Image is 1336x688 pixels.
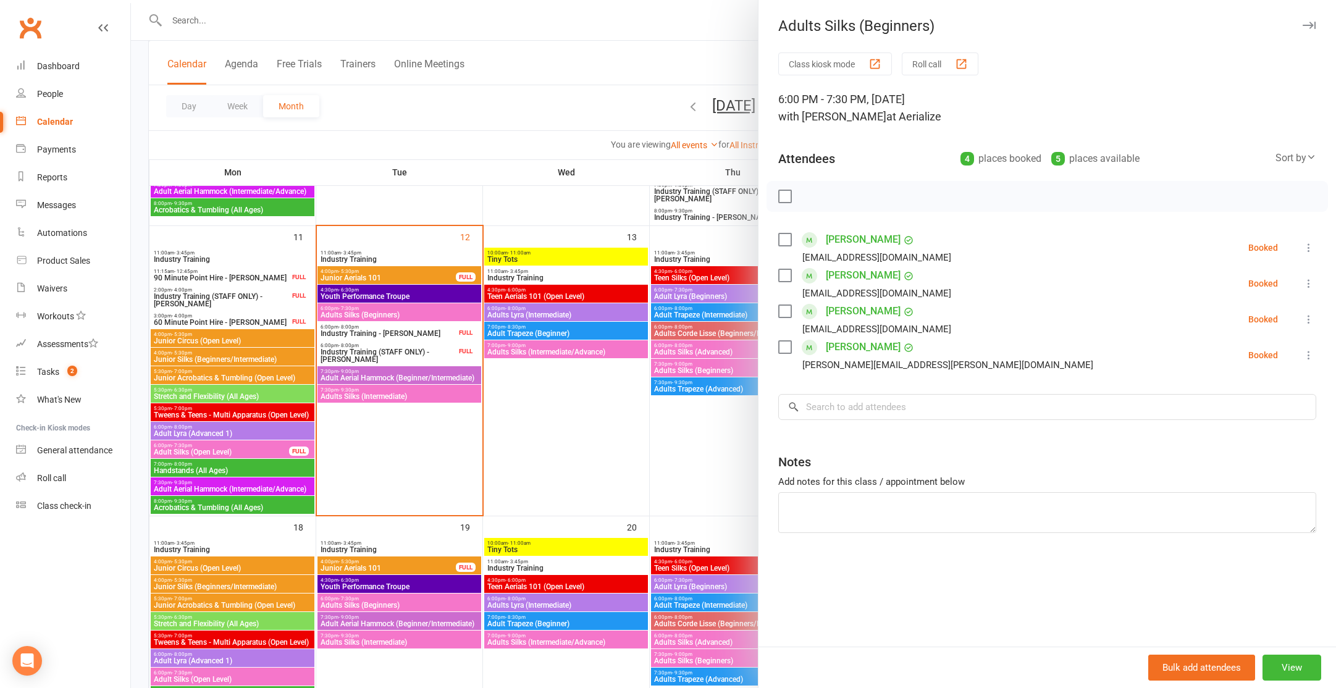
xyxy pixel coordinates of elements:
[16,80,130,108] a: People
[826,230,901,250] a: [PERSON_NAME]
[37,311,74,321] div: Workouts
[778,52,892,75] button: Class kiosk mode
[37,445,112,455] div: General attendance
[37,501,91,511] div: Class check-in
[16,108,130,136] a: Calendar
[758,17,1336,35] div: Adults Silks (Beginners)
[1248,243,1278,252] div: Booked
[37,172,67,182] div: Reports
[1051,150,1140,167] div: places available
[37,61,80,71] div: Dashboard
[37,200,76,210] div: Messages
[16,386,130,414] a: What's New
[1275,150,1316,166] div: Sort by
[802,321,951,337] div: [EMAIL_ADDRESS][DOMAIN_NAME]
[960,150,1041,167] div: places booked
[37,339,98,349] div: Assessments
[15,12,46,43] a: Clubworx
[826,301,901,321] a: [PERSON_NAME]
[778,91,1316,125] div: 6:00 PM - 7:30 PM, [DATE]
[37,395,82,405] div: What's New
[1262,655,1321,681] button: View
[16,358,130,386] a: Tasks 2
[37,228,87,238] div: Automations
[67,366,77,376] span: 2
[778,110,886,123] span: with [PERSON_NAME]
[802,285,951,301] div: [EMAIL_ADDRESS][DOMAIN_NAME]
[802,250,951,266] div: [EMAIL_ADDRESS][DOMAIN_NAME]
[16,275,130,303] a: Waivers
[37,256,90,266] div: Product Sales
[37,145,76,154] div: Payments
[16,219,130,247] a: Automations
[886,110,941,123] span: at Aerialize
[37,283,67,293] div: Waivers
[1248,279,1278,288] div: Booked
[37,367,59,377] div: Tasks
[37,89,63,99] div: People
[778,474,1316,489] div: Add notes for this class / appointment below
[778,150,835,167] div: Attendees
[16,464,130,492] a: Roll call
[826,266,901,285] a: [PERSON_NAME]
[16,330,130,358] a: Assessments
[16,52,130,80] a: Dashboard
[778,394,1316,420] input: Search to add attendees
[16,191,130,219] a: Messages
[37,117,73,127] div: Calendar
[1051,152,1065,166] div: 5
[1248,315,1278,324] div: Booked
[12,646,42,676] div: Open Intercom Messenger
[960,152,974,166] div: 4
[16,136,130,164] a: Payments
[826,337,901,357] a: [PERSON_NAME]
[16,303,130,330] a: Workouts
[1148,655,1255,681] button: Bulk add attendees
[16,164,130,191] a: Reports
[778,453,811,471] div: Notes
[16,247,130,275] a: Product Sales
[802,357,1093,373] div: [PERSON_NAME][EMAIL_ADDRESS][PERSON_NAME][DOMAIN_NAME]
[37,473,66,483] div: Roll call
[902,52,978,75] button: Roll call
[16,492,130,520] a: Class kiosk mode
[1248,351,1278,359] div: Booked
[16,437,130,464] a: General attendance kiosk mode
